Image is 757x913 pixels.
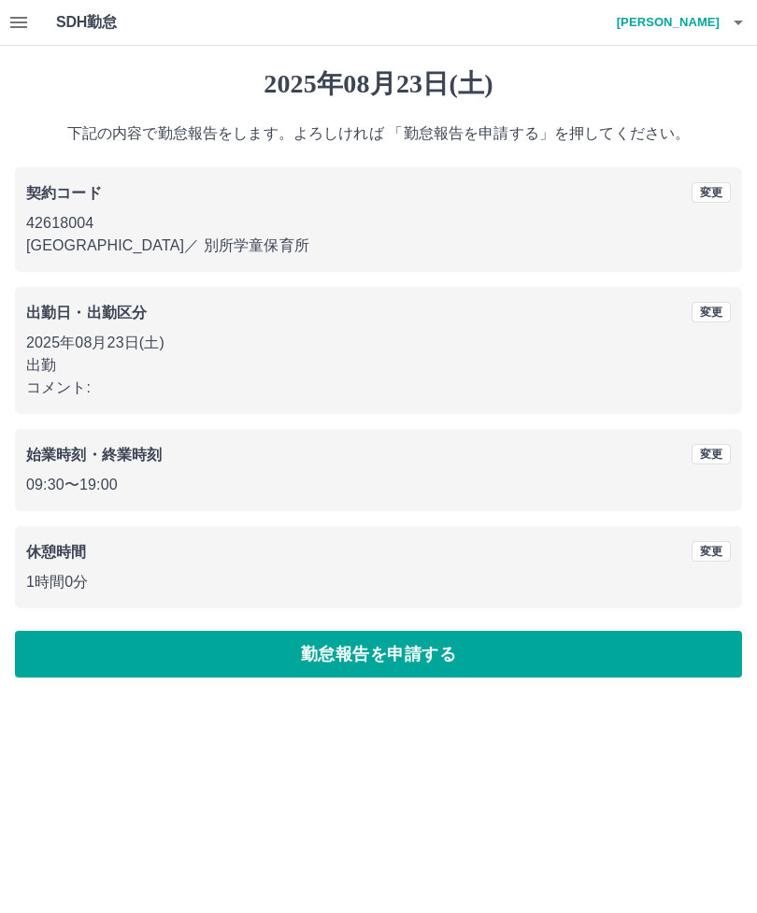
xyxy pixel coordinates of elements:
p: 09:30 〜 19:00 [26,474,731,496]
button: 変更 [692,444,731,464]
p: コメント: [26,377,731,399]
button: 変更 [692,302,731,322]
p: 出勤 [26,354,731,377]
p: 42618004 [26,212,731,235]
button: 勤怠報告を申請する [15,631,742,678]
h1: 2025年08月23日(土) [15,68,742,100]
p: 1時間0分 [26,571,731,593]
p: 下記の内容で勤怠報告をします。よろしければ 「勤怠報告を申請する」を押してください。 [15,122,742,145]
button: 変更 [692,182,731,203]
p: 2025年08月23日(土) [26,332,731,354]
b: 休憩時間 [26,544,87,560]
b: 出勤日・出勤区分 [26,305,147,321]
p: [GEOGRAPHIC_DATA] ／ 別所学童保育所 [26,235,731,257]
b: 始業時刻・終業時刻 [26,447,162,463]
b: 契約コード [26,185,102,201]
button: 変更 [692,541,731,562]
